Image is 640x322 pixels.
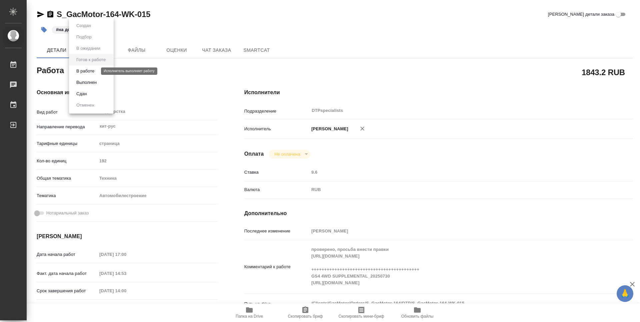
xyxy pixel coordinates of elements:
button: Создан [74,22,93,29]
button: В работе [74,67,96,75]
button: Сдан [74,90,89,98]
button: Выполнен [74,79,99,86]
button: В ожидании [74,45,102,52]
button: Отменен [74,102,96,109]
button: Подбор [74,33,94,41]
button: Готов к работе [74,56,108,63]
